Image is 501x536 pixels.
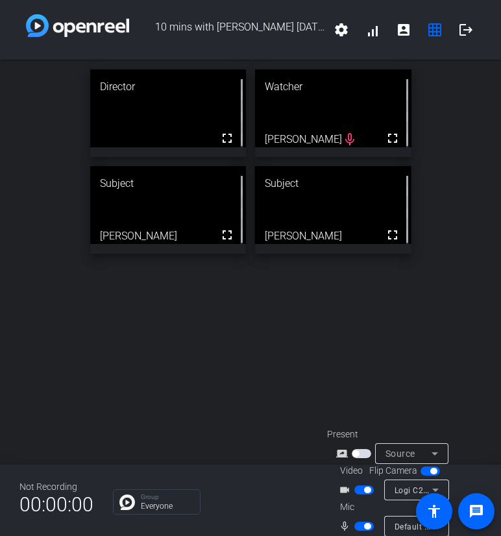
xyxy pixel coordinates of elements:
span: 00:00:00 [19,489,93,520]
div: Present [327,428,457,441]
img: Chat Icon [119,494,135,510]
mat-icon: fullscreen [219,130,235,146]
p: Everyone [141,502,193,510]
div: Mic [327,500,457,514]
mat-icon: message [469,504,484,519]
div: Subject [90,166,247,201]
mat-icon: account_box [396,22,411,38]
img: white-gradient.svg [26,14,129,37]
mat-icon: logout [458,22,474,38]
mat-icon: settings [334,22,349,38]
mat-icon: screen_share_outline [336,446,352,461]
div: Subject [255,166,411,201]
mat-icon: mic_none [339,518,354,534]
mat-icon: fullscreen [385,130,400,146]
mat-icon: videocam_outline [339,482,354,498]
mat-icon: fullscreen [385,227,400,243]
div: Not Recording [19,480,93,494]
mat-icon: accessibility [426,504,442,519]
mat-icon: grid_on [427,22,443,38]
mat-icon: fullscreen [219,227,235,243]
button: signal_cellular_alt [357,14,388,45]
span: Video [340,464,363,478]
span: Source [385,448,415,459]
div: Director [90,69,247,104]
p: Group [141,494,193,500]
span: 10 mins with [PERSON_NAME] [DATE] [129,14,326,45]
span: Flip Camera [369,464,417,478]
div: Watcher [255,69,411,104]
